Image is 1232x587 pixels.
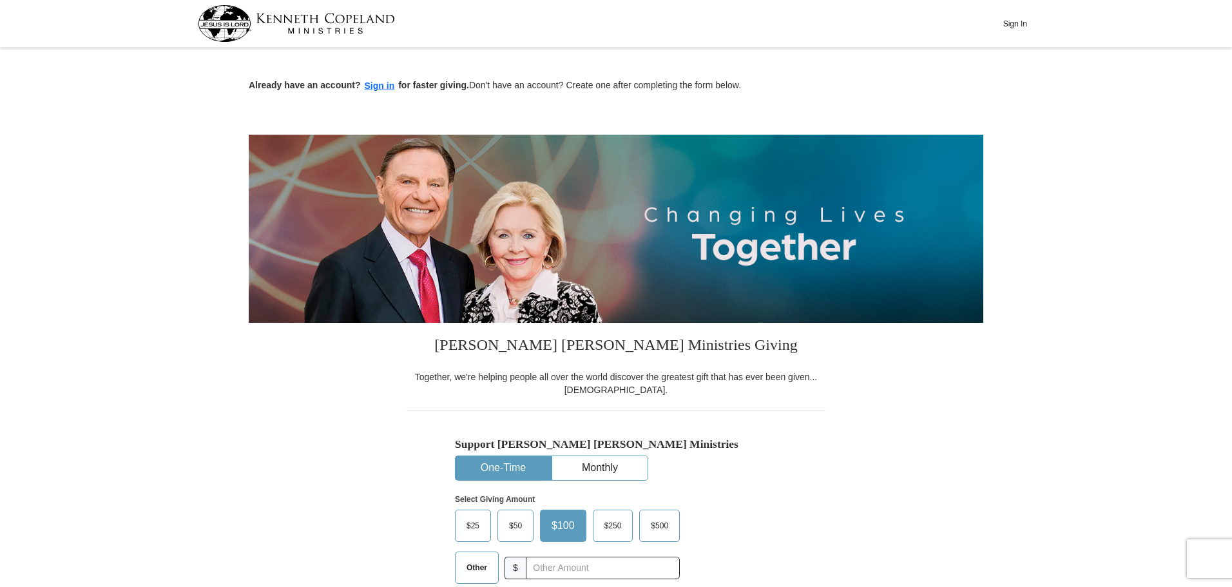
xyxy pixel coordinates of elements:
[503,516,528,535] span: $50
[644,516,675,535] span: $500
[361,79,399,93] button: Sign in
[598,516,628,535] span: $250
[456,456,551,480] button: One-Time
[249,80,469,90] strong: Already have an account? for faster giving.
[198,5,395,42] img: kcm-header-logo.svg
[460,558,494,577] span: Other
[460,516,486,535] span: $25
[407,370,825,396] div: Together, we're helping people all over the world discover the greatest gift that has ever been g...
[552,456,648,480] button: Monthly
[407,323,825,370] h3: [PERSON_NAME] [PERSON_NAME] Ministries Giving
[505,557,526,579] span: $
[455,495,535,504] strong: Select Giving Amount
[249,79,983,93] p: Don't have an account? Create one after completing the form below.
[526,557,680,579] input: Other Amount
[996,14,1034,34] button: Sign In
[455,438,777,451] h5: Support [PERSON_NAME] [PERSON_NAME] Ministries
[545,516,581,535] span: $100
